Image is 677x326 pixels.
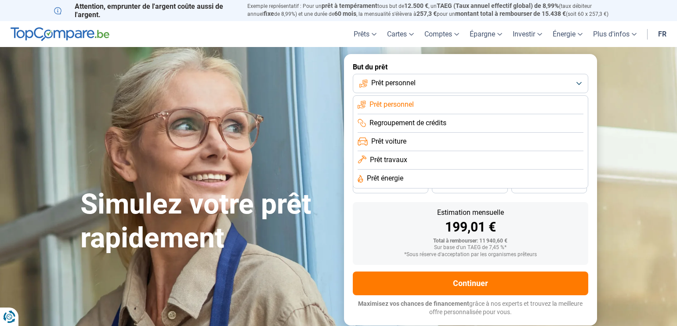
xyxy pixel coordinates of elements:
[382,21,419,47] a: Cartes
[54,2,237,19] p: Attention, emprunter de l'argent coûte aussi de l'argent.
[353,300,588,317] p: grâce à nos experts et trouvez la meilleure offre personnalisée pour vous.
[367,174,403,183] span: Prêt énergie
[464,21,507,47] a: Épargne
[80,188,333,255] h1: Simulez votre prêt rapidement
[416,10,437,17] span: 257,3 €
[381,184,400,189] span: 36 mois
[371,137,406,146] span: Prêt voiture
[369,118,446,128] span: Regroupement de crédits
[460,184,479,189] span: 30 mois
[404,2,428,9] span: 12.500 €
[334,10,356,17] span: 60 mois
[348,21,382,47] a: Prêts
[455,10,566,17] span: montant total à rembourser de 15.438 €
[322,2,377,9] span: prêt à tempérament
[360,245,581,251] div: Sur base d'un TAEG de 7,45 %*
[264,10,274,17] span: fixe
[353,74,588,93] button: Prêt personnel
[653,21,672,47] a: fr
[588,21,642,47] a: Plus d'infos
[437,2,559,9] span: TAEG (Taux annuel effectif global) de 8,99%
[371,78,416,88] span: Prêt personnel
[360,221,581,234] div: 199,01 €
[358,300,469,307] span: Maximisez vos chances de financement
[360,252,581,258] div: *Sous réserve d'acceptation par les organismes prêteurs
[419,21,464,47] a: Comptes
[539,184,559,189] span: 24 mois
[547,21,588,47] a: Énergie
[370,155,407,165] span: Prêt travaux
[353,63,588,71] label: But du prêt
[353,272,588,295] button: Continuer
[11,27,109,41] img: TopCompare
[247,2,623,18] p: Exemple représentatif : Pour un tous but de , un (taux débiteur annuel de 8,99%) et une durée de ...
[360,238,581,244] div: Total à rembourser: 11 940,60 €
[360,209,581,216] div: Estimation mensuelle
[369,100,414,109] span: Prêt personnel
[507,21,547,47] a: Investir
